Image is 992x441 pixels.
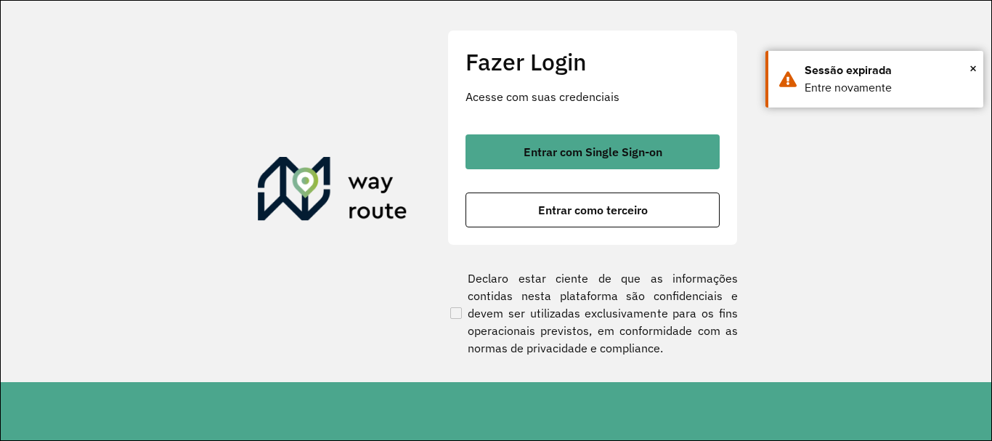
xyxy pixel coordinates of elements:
label: Declaro estar ciente de que as informações contidas nesta plataforma são confidenciais e devem se... [447,270,738,357]
div: Sessão expirada [805,62,972,79]
button: button [465,193,720,227]
span: Entrar como terceiro [538,204,648,216]
button: button [465,134,720,169]
div: Entre novamente [805,79,972,97]
span: × [969,57,977,79]
span: Entrar com Single Sign-on [524,146,662,158]
img: Roteirizador AmbevTech [258,157,407,227]
button: Close [969,57,977,79]
h2: Fazer Login [465,48,720,76]
p: Acesse com suas credenciais [465,88,720,105]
